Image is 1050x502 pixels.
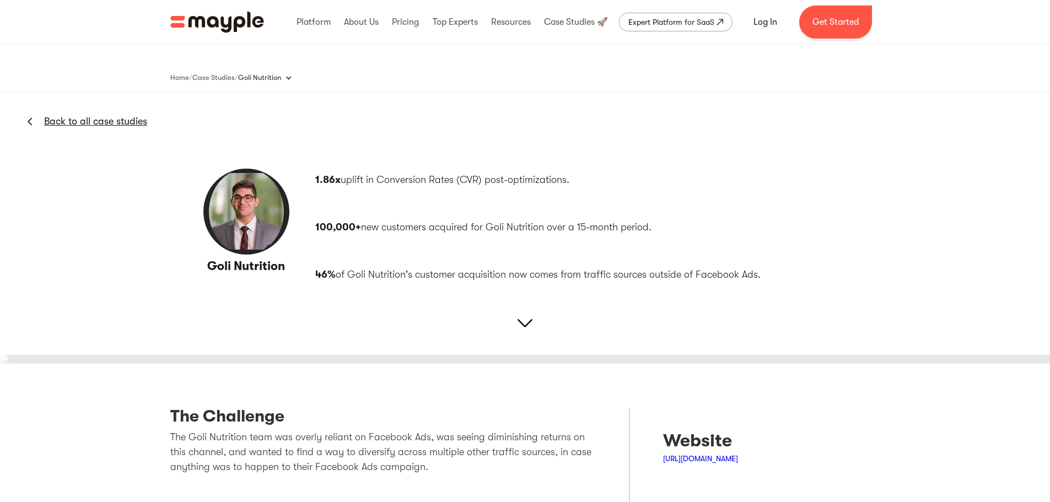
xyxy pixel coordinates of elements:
[628,15,714,29] div: Expert Platform for SaaS
[799,6,872,39] a: Get Started
[202,168,290,256] img: Goli Nutrition
[740,9,790,35] a: Log In
[315,267,866,282] p: of Goli Nutrition's customer acquisition now comes from traffic sources outside of Facebook Ads.
[170,71,189,84] a: Home
[315,269,336,280] strong: 46%
[315,174,341,185] strong: 1.86x
[663,454,738,463] a: [URL][DOMAIN_NAME]
[315,220,866,235] p: new customers acquired for Goli Nutrition over a 15-month period.
[235,72,238,83] div: /
[189,72,192,83] div: /
[170,430,596,474] p: The Goli Nutrition team was overly reliant on Facebook Ads, was seeing diminishing returns on thi...
[184,258,309,274] h3: Goli Nutrition
[619,13,733,31] a: Expert Platform for SaaS
[44,115,147,128] a: Back to all case studies
[315,222,361,233] strong: 100,000+
[192,71,235,84] a: Case Studies
[315,172,866,187] p: uplift in Conversion Rates (CVR) post-optimizations.
[170,12,264,33] img: Mayple logo
[663,430,766,452] div: Website
[170,408,596,430] h3: The Challenge
[238,72,281,83] div: Goli Nutrition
